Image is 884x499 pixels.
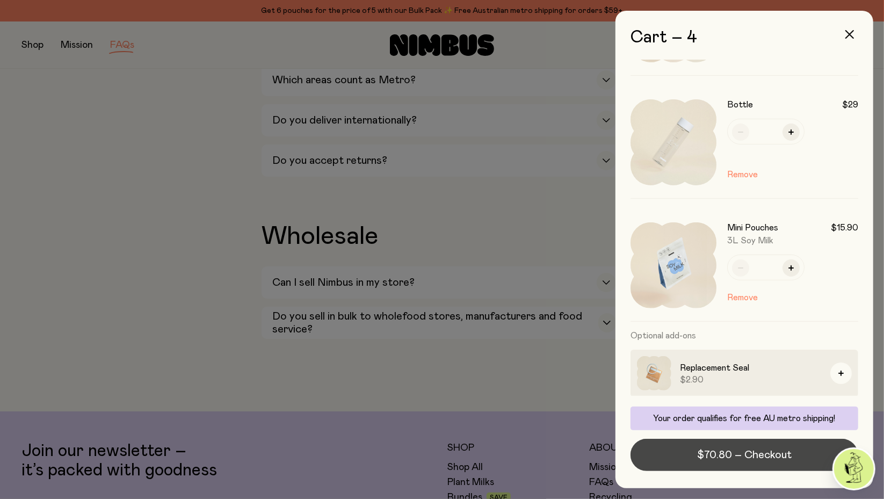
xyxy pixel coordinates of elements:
span: $15.90 [831,222,858,233]
h3: Mini Pouches [727,222,778,233]
span: $2.90 [680,374,822,385]
h3: Replacement Seal [680,361,822,374]
button: Remove [727,168,758,181]
img: agent [834,449,874,489]
span: 3L Soy Milk [727,236,773,245]
button: $70.80 – Checkout [631,439,858,471]
button: Remove [727,291,758,304]
span: $29 [842,99,858,110]
p: Your order qualifies for free AU metro shipping! [637,413,852,424]
span: $70.80 – Checkout [697,447,792,462]
h3: Bottle [727,99,753,110]
h2: Cart – 4 [631,28,858,47]
h3: Optional add-ons [631,322,858,350]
